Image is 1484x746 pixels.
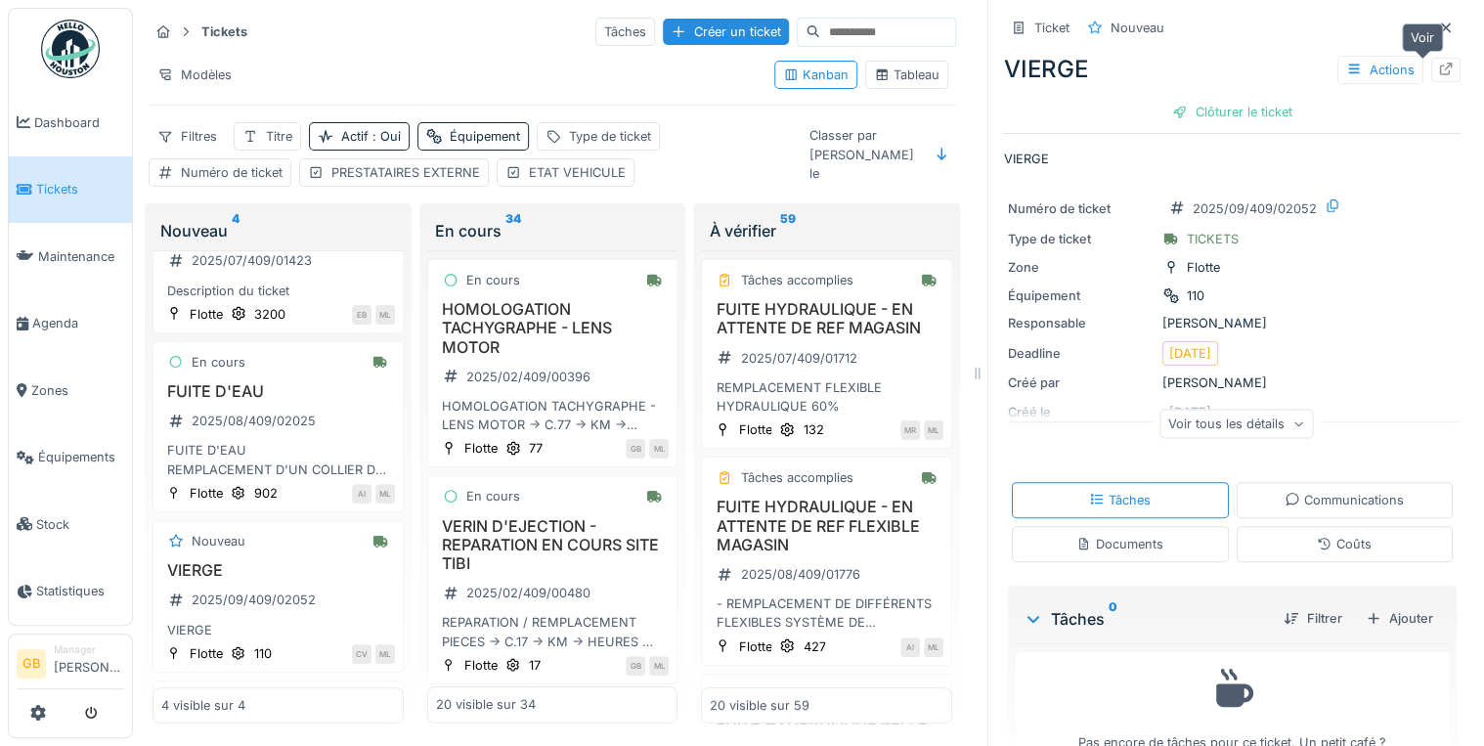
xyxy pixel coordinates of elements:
[34,113,124,132] span: Dashboard
[1159,410,1313,438] div: Voir tous les détails
[161,696,245,715] div: 4 visible sur 4
[740,349,856,368] div: 2025/07/409/01712
[924,637,943,657] div: ML
[254,305,285,324] div: 3200
[192,353,245,372] div: En cours
[161,382,395,401] h3: FUITE D'EAU
[254,644,272,663] div: 110
[436,397,670,434] div: HOMOLOGATION TACHYGRAPHE - LENS MOTOR -> C.77 -> KM -> HEURES -> MECANO?
[626,439,645,459] div: GB
[1004,52,1461,87] div: VIERGE
[232,219,240,242] sup: 4
[149,122,226,151] div: Filtres
[710,594,943,632] div: - REMPLACEMENT DE DIFFÉRENTS FLEXIBLES SYSTÈME DE FERMETURE CROCHET ET BRAS - NIVEAU HYDRAULIQUE
[710,300,943,337] h3: FUITE HYDRAULIQUE - EN ATTENTE DE REF MAGASIN
[352,644,371,664] div: CV
[435,219,671,242] div: En cours
[161,621,395,639] div: VIERGE
[466,368,590,386] div: 2025/02/409/00396
[1187,286,1204,305] div: 110
[803,420,823,439] div: 132
[32,314,124,332] span: Agenda
[569,127,651,146] div: Type de ticket
[190,484,223,503] div: Flotte
[36,582,124,600] span: Statistiques
[254,484,278,503] div: 902
[341,127,401,146] div: Actif
[192,591,316,609] div: 2025/09/409/02052
[194,22,255,41] strong: Tickets
[161,441,395,478] div: FUITE D'EAU REMPLACEMENT D'UN COLLIER DE SERRAGE
[9,223,132,290] a: Maintenance
[369,129,401,144] span: : Oui
[709,219,944,242] div: À vérifier
[54,642,124,657] div: Manager
[779,219,795,242] sup: 59
[160,219,396,242] div: Nouveau
[1187,258,1220,277] div: Flotte
[192,532,245,550] div: Nouveau
[192,412,316,430] div: 2025/08/409/02025
[1089,491,1151,509] div: Tâches
[1169,344,1211,363] div: [DATE]
[38,448,124,466] span: Équipements
[375,484,395,504] div: ML
[9,156,132,224] a: Tickets
[1008,230,1155,248] div: Type de ticket
[1008,286,1155,305] div: Équipement
[375,644,395,664] div: ML
[801,121,923,188] div: Classer par [PERSON_NAME] le
[9,89,132,156] a: Dashboard
[1008,199,1155,218] div: Numéro de ticket
[1008,314,1155,332] div: Responsable
[740,271,852,289] div: Tâches accomplies
[529,656,541,675] div: 17
[740,565,859,584] div: 2025/08/409/01776
[1285,491,1404,509] div: Communications
[1008,344,1155,363] div: Deadline
[464,656,498,675] div: Flotte
[803,637,825,656] div: 427
[36,515,124,534] span: Stock
[190,305,223,324] div: Flotte
[505,219,521,242] sup: 34
[1076,535,1163,553] div: Documents
[1109,607,1117,631] sup: 0
[1004,150,1461,168] p: VIERGE
[9,558,132,626] a: Statistiques
[161,282,395,300] div: Description du ticket
[900,420,920,440] div: MR
[1187,230,1239,248] div: TICKETS
[36,180,124,198] span: Tickets
[783,66,849,84] div: Kanban
[190,644,223,663] div: Flotte
[1024,607,1268,631] div: Tâches
[41,20,100,78] img: Badge_color-CXgf-gQk.svg
[375,305,395,325] div: ML
[1193,199,1317,218] div: 2025/09/409/02052
[738,637,771,656] div: Flotte
[38,247,124,266] span: Maintenance
[900,637,920,657] div: AI
[266,127,292,146] div: Titre
[192,251,312,270] div: 2025/07/409/01423
[740,685,852,704] div: Tâches accomplies
[740,468,852,487] div: Tâches accomplies
[1111,19,1164,37] div: Nouveau
[1402,23,1443,52] div: Voir
[1008,314,1457,332] div: [PERSON_NAME]
[1008,373,1457,392] div: [PERSON_NAME]
[466,271,520,289] div: En cours
[9,491,132,558] a: Stock
[626,656,645,676] div: GB
[436,300,670,357] h3: HOMOLOGATION TACHYGRAPHE - LENS MOTOR
[1317,535,1372,553] div: Coûts
[17,649,46,679] li: GB
[17,642,124,689] a: GB Manager[PERSON_NAME]
[1337,56,1423,84] div: Actions
[1358,605,1441,632] div: Ajouter
[1008,373,1155,392] div: Créé par
[9,357,132,424] a: Zones
[9,424,132,492] a: Équipements
[924,420,943,440] div: ML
